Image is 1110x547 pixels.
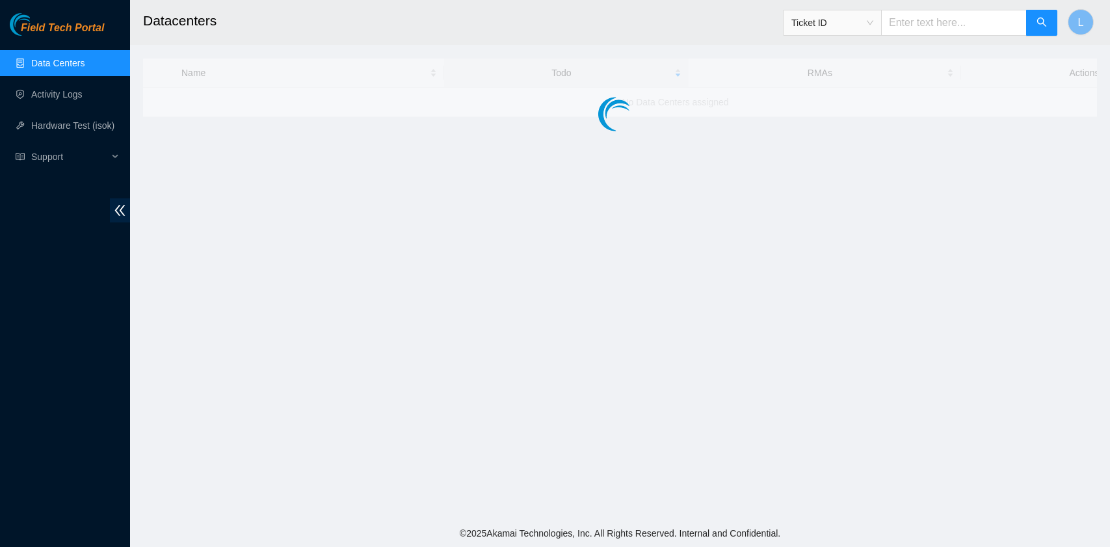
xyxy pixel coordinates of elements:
a: Hardware Test (isok) [31,120,114,131]
button: search [1026,10,1057,36]
button: L [1068,9,1094,35]
input: Enter text here... [881,10,1027,36]
span: read [16,152,25,161]
span: search [1037,17,1047,29]
a: Data Centers [31,58,85,68]
footer: © 2025 Akamai Technologies, Inc. All Rights Reserved. Internal and Confidential. [130,520,1110,547]
a: Akamai TechnologiesField Tech Portal [10,23,104,40]
img: Akamai Technologies [10,13,66,36]
span: Ticket ID [791,13,873,33]
a: Activity Logs [31,89,83,100]
span: L [1078,14,1084,31]
span: Support [31,144,108,170]
span: Field Tech Portal [21,22,104,34]
span: double-left [110,198,130,222]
